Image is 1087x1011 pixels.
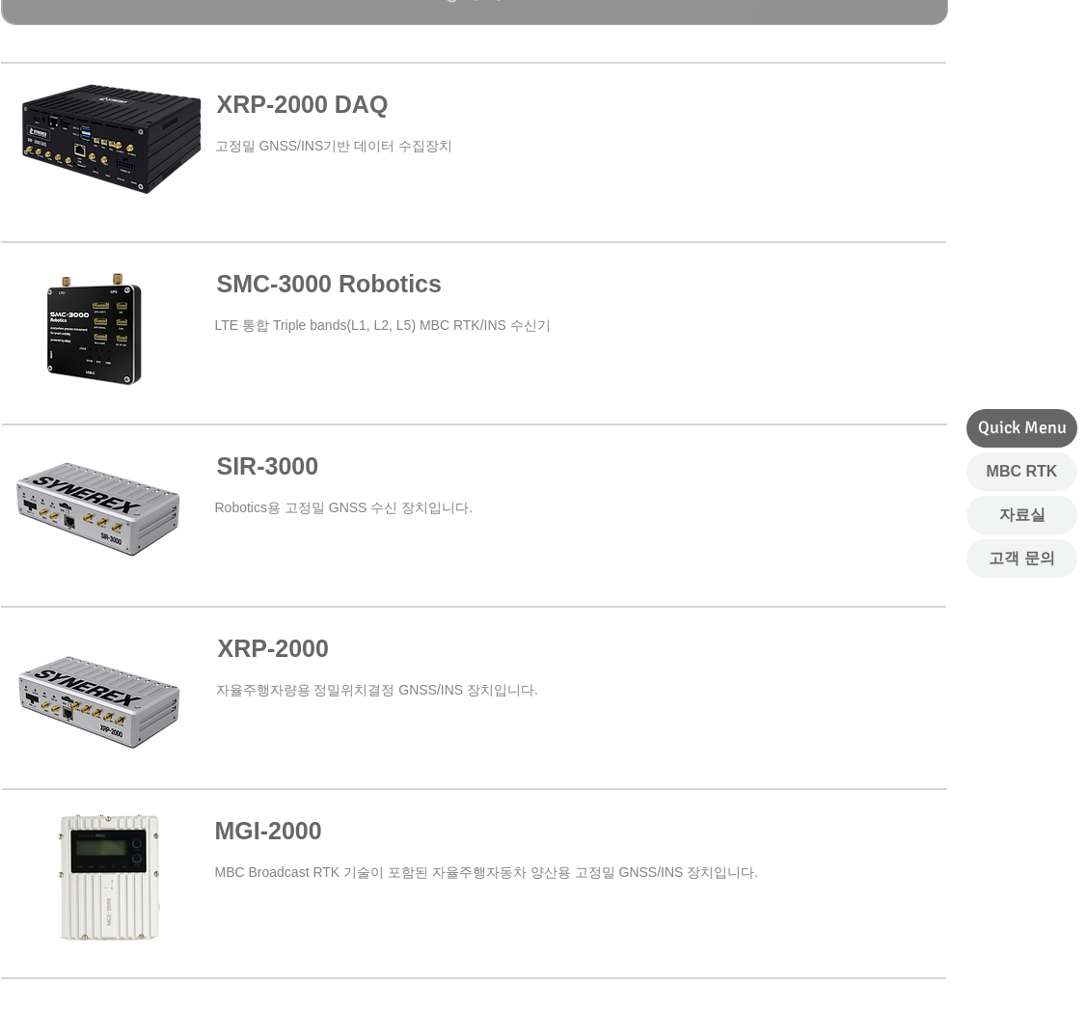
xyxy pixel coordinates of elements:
span: 000 [288,635,329,662]
a: 자율주행자량용 정밀위치결정 GNSS/INS 장치입니다. [216,682,538,697]
span: 고객 문의 [989,548,1054,569]
a: LTE 통합 Triple bands(L1, L2, L5) MBC RTK/INS 수신기 [215,317,551,333]
a: Robotics용 고정밀 GNSS 수신 장치입니다. [215,500,474,515]
a: SMC-3000 Robotics [217,270,442,297]
div: Quick Menu [966,409,1077,448]
span: MBC RTK [987,461,1058,482]
a: MBC RTK [966,452,1077,491]
span: Quick Menu [978,416,1067,440]
a: 자료실 [966,496,1077,534]
a: 고객 문의 [966,539,1077,578]
span: 자료실 [999,505,1046,526]
a: SIR-3000 [217,452,319,479]
iframe: Wix Chat [865,928,1087,1011]
a: XRP-2000 [218,635,329,662]
span: XRP-2 [218,635,289,662]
